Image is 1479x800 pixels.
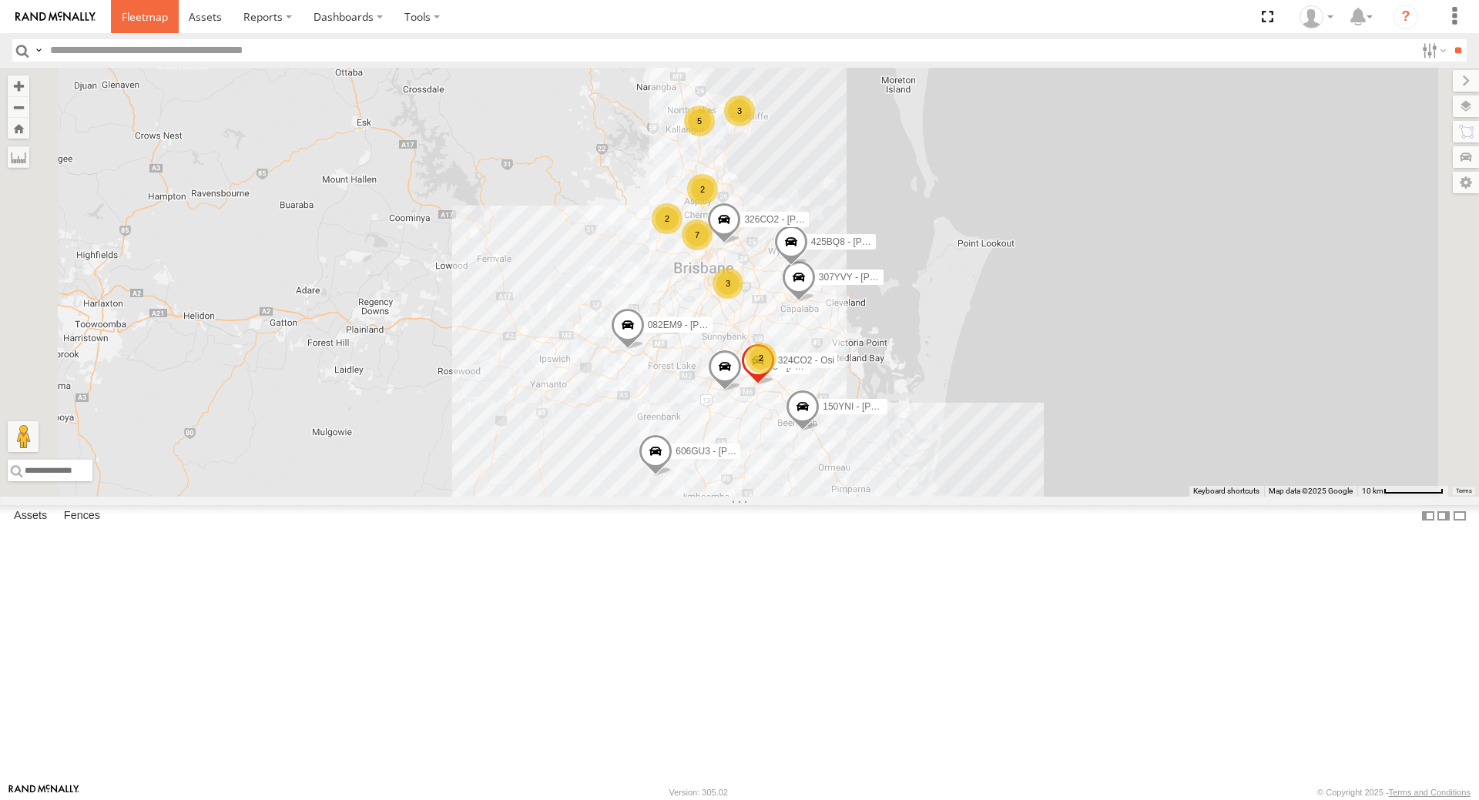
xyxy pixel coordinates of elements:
label: Search Query [32,39,45,62]
label: Fences [56,505,108,527]
div: 7 [682,219,713,250]
label: Measure [8,146,29,168]
span: 082EM9 - [PERSON_NAME] [648,320,766,330]
label: Dock Summary Table to the Right [1436,505,1451,527]
div: Aaron Cluff [1294,5,1339,28]
div: © Copyright 2025 - [1317,788,1471,797]
button: Zoom Home [8,118,29,139]
label: Hide Summary Table [1452,505,1467,527]
div: 3 [724,95,755,126]
span: 10 km [1362,487,1383,495]
div: 2 [652,203,682,234]
img: rand-logo.svg [15,12,96,22]
a: Terms [1456,488,1472,494]
label: Assets [6,505,55,527]
button: Zoom out [8,96,29,118]
button: Drag Pegman onto the map to open Street View [8,421,39,452]
label: Map Settings [1453,172,1479,193]
div: 2 [687,174,718,205]
span: 324CO2 - Osi [778,355,834,366]
button: Zoom in [8,75,29,96]
a: Visit our Website [8,785,79,800]
div: 5 [684,105,715,136]
span: 606GU3 - [PERSON_NAME] [676,445,794,456]
div: Version: 305.02 [669,788,728,797]
a: Terms and Conditions [1389,788,1471,797]
label: Dock Summary Table to the Left [1420,505,1436,527]
button: Map Scale: 10 km per 74 pixels [1357,486,1448,497]
div: 3 [713,268,743,299]
span: Map data ©2025 Google [1269,487,1353,495]
i: ? [1393,5,1418,29]
span: 544BK5 - [PERSON_NAME] [745,361,862,372]
span: 150YNI - [PERSON_NAME] [823,401,937,412]
span: 326CO2 - [PERSON_NAME] [744,214,863,225]
div: 2 [746,343,776,373]
span: 425BQ8 - [PERSON_NAME] [811,236,929,247]
label: Search Filter Options [1416,39,1449,62]
button: Keyboard shortcuts [1193,486,1259,497]
span: 307YVY - [PERSON_NAME] [819,272,937,283]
